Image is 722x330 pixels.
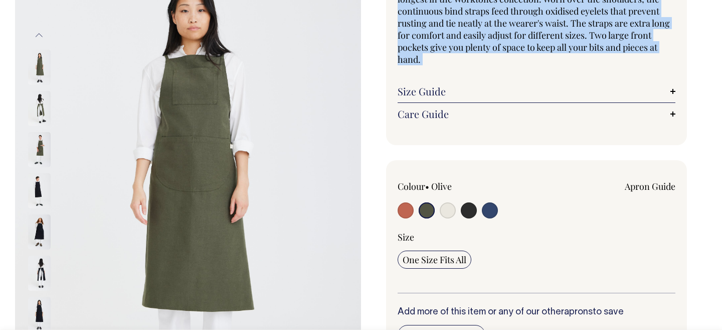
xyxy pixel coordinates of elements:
[28,256,51,291] img: charcoal
[32,24,47,47] button: Previous
[28,173,51,208] img: charcoal
[625,180,675,192] a: Apron Guide
[28,132,51,167] img: olive
[398,231,675,243] div: Size
[564,308,593,316] a: aprons
[28,91,51,126] img: olive
[28,214,51,250] img: charcoal
[431,180,452,192] label: Olive
[398,307,675,317] h6: Add more of this item or any of our other to save
[398,251,471,269] input: One Size Fits All
[398,108,675,120] a: Care Guide
[403,254,466,266] span: One Size Fits All
[398,180,509,192] div: Colour
[398,85,675,97] a: Size Guide
[425,180,429,192] span: •
[28,50,51,85] img: olive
